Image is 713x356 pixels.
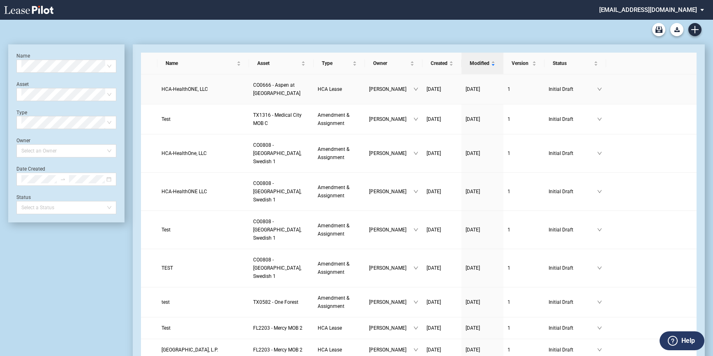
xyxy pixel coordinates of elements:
[549,187,597,196] span: Initial Draft
[16,138,30,143] label: Owner
[253,82,300,96] span: CO0666 - Aspen at Sky Ridge
[253,219,301,241] span: CO0808 - Denver, Swedish 1
[508,324,540,332] a: 1
[597,87,602,92] span: down
[461,53,503,74] th: Modified
[314,53,365,74] th: Type
[16,110,27,116] label: Type
[508,187,540,196] a: 1
[508,227,510,233] span: 1
[422,53,461,74] th: Created
[545,53,606,74] th: Status
[162,324,245,332] a: Test
[466,265,480,271] span: [DATE]
[508,150,510,156] span: 1
[257,59,300,67] span: Asset
[508,265,510,271] span: 1
[597,151,602,156] span: down
[508,325,510,331] span: 1
[597,227,602,232] span: down
[322,59,351,67] span: Type
[162,299,170,305] span: test
[431,59,448,67] span: Created
[508,149,540,157] a: 1
[427,85,457,93] a: [DATE]
[597,300,602,305] span: down
[549,264,597,272] span: Initial Draft
[369,346,413,354] span: [PERSON_NAME]
[162,85,245,93] a: HCA-HealthONE, LLC
[597,266,602,270] span: down
[369,85,413,93] span: [PERSON_NAME]
[253,299,298,305] span: TX0582 - One Forest
[427,346,457,354] a: [DATE]
[413,266,418,270] span: down
[318,223,349,237] span: Amendment & Assignment
[597,117,602,122] span: down
[466,227,480,233] span: [DATE]
[466,264,499,272] a: [DATE]
[470,59,489,67] span: Modified
[253,346,309,354] a: FL2203 - Mercy MOB 2
[318,261,349,275] span: Amendment & Assignment
[369,115,413,123] span: [PERSON_NAME]
[549,226,597,234] span: Initial Draft
[413,117,418,122] span: down
[318,185,349,199] span: Amendment & Assignment
[466,115,499,123] a: [DATE]
[670,23,683,36] button: Download Blank Form
[318,222,361,238] a: Amendment & Assignment
[253,112,302,126] span: TX1316 - Medical City MOB C
[162,86,208,92] span: HCA-HealthONE, LLC
[318,145,361,162] a: Amendment & Assignment
[318,324,361,332] a: HCA Lease
[549,324,597,332] span: Initial Draft
[427,265,441,271] span: [DATE]
[466,325,480,331] span: [DATE]
[553,59,592,67] span: Status
[597,326,602,331] span: down
[162,264,245,272] a: TEST
[668,23,686,36] md-menu: Download Blank Form List
[508,115,540,123] a: 1
[549,85,597,93] span: Initial Draft
[253,111,309,127] a: TX1316 - Medical City MOB C
[157,53,249,74] th: Name
[253,256,309,280] a: CO0808 - [GEOGRAPHIC_DATA], Swedish 1
[318,183,361,200] a: Amendment & Assignment
[162,149,245,157] a: HCA-HealthOne, LLC
[688,23,701,36] a: Create new document
[249,53,314,74] th: Asset
[162,187,245,196] a: HCA-HealthONE LLC
[369,149,413,157] span: [PERSON_NAME]
[466,187,499,196] a: [DATE]
[413,189,418,194] span: down
[503,53,545,74] th: Version
[508,86,510,92] span: 1
[413,326,418,331] span: down
[427,187,457,196] a: [DATE]
[427,115,457,123] a: [DATE]
[466,324,499,332] a: [DATE]
[369,264,413,272] span: [PERSON_NAME]
[365,53,422,74] th: Owner
[466,298,499,306] a: [DATE]
[508,85,540,93] a: 1
[413,300,418,305] span: down
[162,189,207,194] span: HCA-HealthONE LLC
[466,189,480,194] span: [DATE]
[427,325,441,331] span: [DATE]
[427,116,441,122] span: [DATE]
[162,115,245,123] a: Test
[166,59,235,67] span: Name
[427,227,441,233] span: [DATE]
[427,264,457,272] a: [DATE]
[427,86,441,92] span: [DATE]
[16,166,45,172] label: Date Created
[162,346,245,354] a: [GEOGRAPHIC_DATA], L.P.
[318,294,361,310] a: Amendment & Assignment
[549,115,597,123] span: Initial Draft
[466,85,499,93] a: [DATE]
[369,324,413,332] span: [PERSON_NAME]
[508,226,540,234] a: 1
